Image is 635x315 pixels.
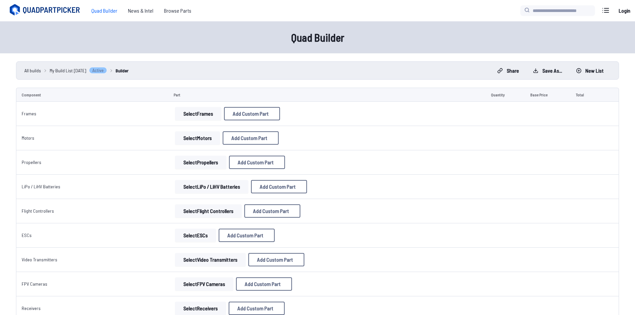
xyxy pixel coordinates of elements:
a: LiPo / LiHV Batteries [22,184,60,189]
span: Add Custom Part [253,208,289,214]
span: Add Custom Part [231,135,267,141]
a: SelectLiPo / LiHV Batteries [174,180,250,193]
button: SelectESCs [175,229,216,242]
a: SelectFlight Controllers [174,204,243,218]
a: Propellers [22,159,41,165]
button: SelectPropellers [175,156,226,169]
span: Add Custom Part [237,306,273,311]
button: Add Custom Part [229,156,285,169]
a: My Build List [DATE]Active [50,67,107,74]
a: Motors [22,135,34,141]
td: Quantity [486,88,525,102]
button: SelectLiPo / LiHV Batteries [175,180,248,193]
a: SelectFrames [174,107,223,120]
span: Add Custom Part [260,184,296,189]
a: SelectVideo Transmitters [174,253,247,266]
span: My Build List [DATE] [50,67,86,74]
button: Add Custom Part [223,131,279,145]
a: SelectFPV Cameras [174,277,235,291]
button: SelectFrames [175,107,221,120]
span: Add Custom Part [245,281,281,287]
td: Total [570,88,601,102]
a: All builds [24,67,41,74]
a: Builder [116,67,129,74]
button: Add Custom Part [229,302,285,315]
a: Browse Parts [159,4,197,17]
a: Receivers [22,305,41,311]
button: Add Custom Part [244,204,300,218]
button: SelectReceivers [175,302,226,315]
a: Login [616,4,632,17]
button: SelectVideo Transmitters [175,253,246,266]
td: Component [16,88,168,102]
a: FPV Cameras [22,281,47,287]
a: Frames [22,111,36,116]
button: SelectFlight Controllers [175,204,242,218]
td: Base Price [525,88,570,102]
td: Part [168,88,486,102]
button: Add Custom Part [248,253,304,266]
a: Flight Controllers [22,208,54,214]
a: Video Transmitters [22,257,57,262]
span: Add Custom Part [238,160,274,165]
button: Add Custom Part [224,107,280,120]
a: Quad Builder [86,4,123,17]
span: Add Custom Part [257,257,293,262]
a: SelectMotors [174,131,221,145]
a: ESCs [22,232,32,238]
a: SelectReceivers [174,302,227,315]
a: SelectPropellers [174,156,228,169]
button: SelectFPV Cameras [175,277,233,291]
button: Add Custom Part [236,277,292,291]
a: News & Intel [123,4,159,17]
button: Add Custom Part [219,229,275,242]
h1: Quad Builder [104,29,531,45]
a: SelectESCs [174,229,217,242]
span: Add Custom Part [233,111,269,116]
button: Share [492,65,525,76]
button: Add Custom Part [251,180,307,193]
button: SelectMotors [175,131,220,145]
span: Add Custom Part [227,233,263,238]
button: Save as... [527,65,568,76]
span: Active [89,67,107,74]
button: New List [570,65,609,76]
